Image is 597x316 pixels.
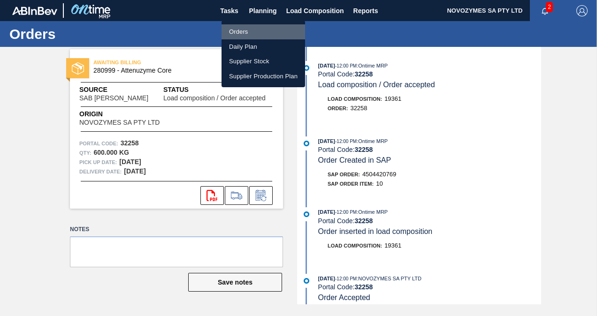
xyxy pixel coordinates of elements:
[222,24,305,39] a: Orders
[222,39,305,54] a: Daily Plan
[222,69,305,84] a: Supplier Production Plan
[222,54,305,69] a: Supplier Stock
